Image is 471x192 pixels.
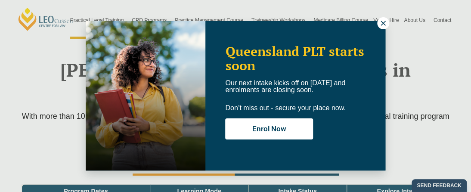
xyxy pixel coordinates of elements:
[225,43,364,74] span: Queensland PLT starts soon
[225,79,345,93] span: Our next intake kicks off on [DATE] and enrolments are closing soon.
[86,21,205,170] img: Woman in yellow blouse holding folders looking to the right and smiling
[225,118,313,139] button: Enrol Now
[225,104,345,111] span: Don’t miss out - secure your place now.
[377,17,389,29] button: Close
